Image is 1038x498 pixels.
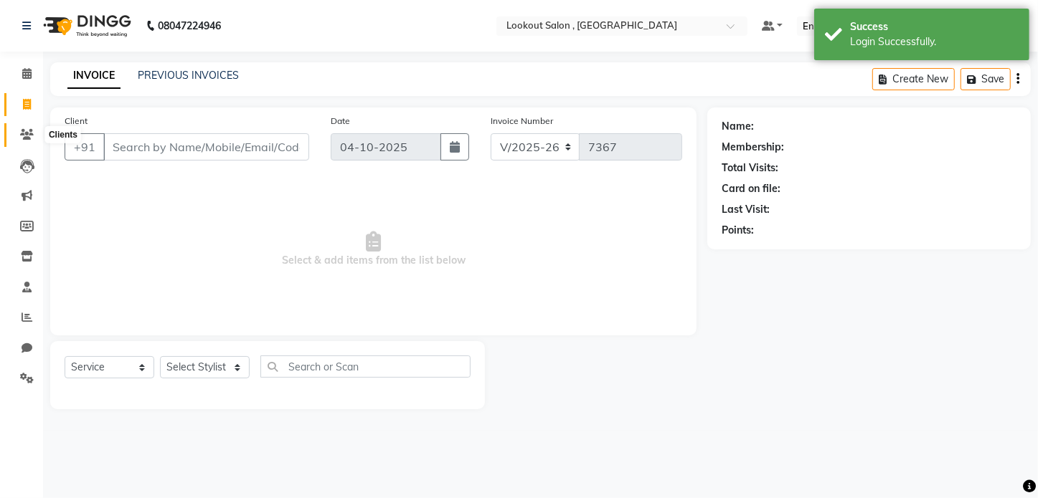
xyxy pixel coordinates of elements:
input: Search by Name/Mobile/Email/Code [103,133,309,161]
label: Client [65,115,88,128]
div: Points: [722,223,754,238]
div: Success [850,19,1019,34]
label: Invoice Number [491,115,553,128]
div: Card on file: [722,181,780,196]
div: Membership: [722,140,784,155]
b: 08047224946 [158,6,221,46]
input: Search or Scan [260,355,471,378]
button: +91 [65,133,105,161]
div: Total Visits: [722,161,778,176]
a: PREVIOUS INVOICES [138,69,239,82]
button: Save [961,68,1011,90]
span: Select & add items from the list below [65,178,682,321]
div: Last Visit: [722,202,770,217]
label: Date [331,115,350,128]
button: Create New [872,68,955,90]
img: logo [37,6,135,46]
div: Clients [45,126,81,143]
div: Name: [722,119,754,134]
a: INVOICE [67,63,121,89]
div: Login Successfully. [850,34,1019,49]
